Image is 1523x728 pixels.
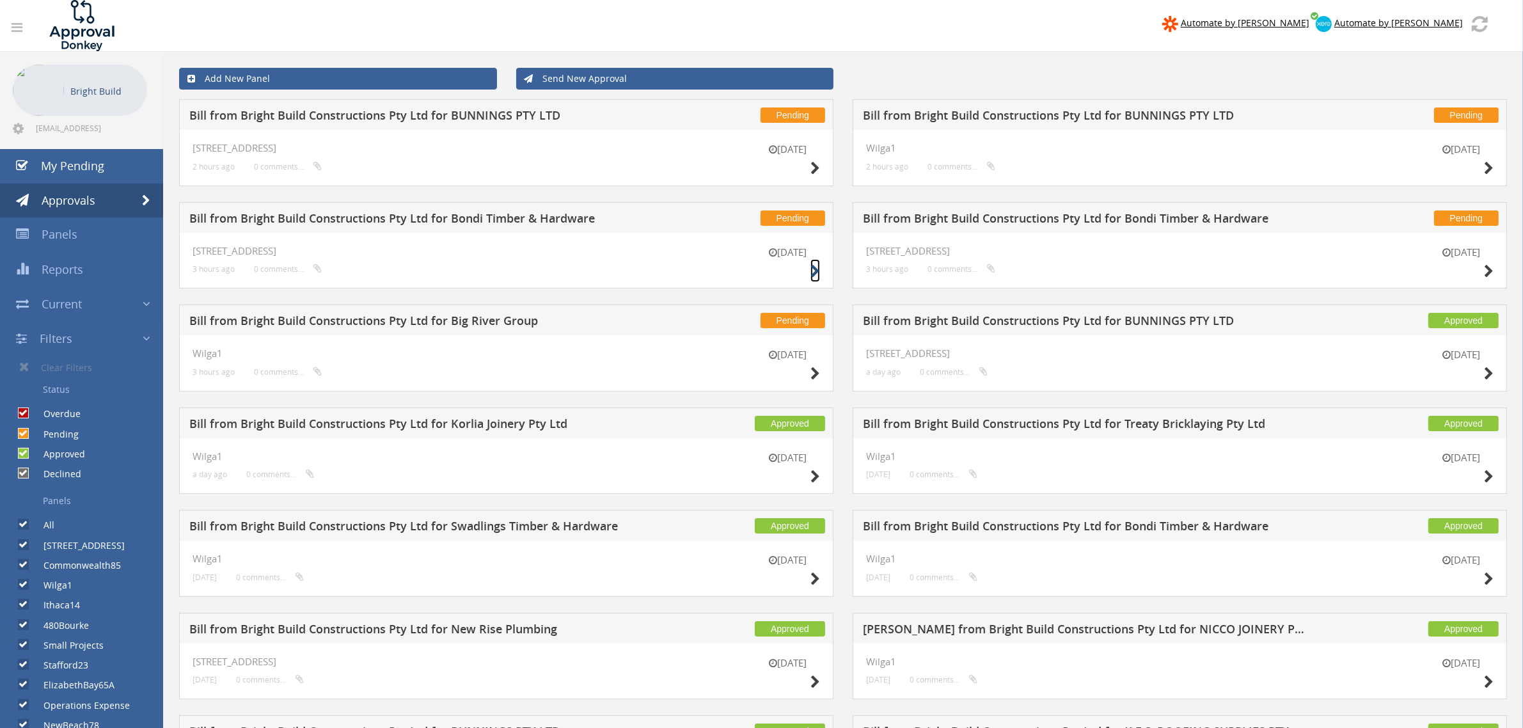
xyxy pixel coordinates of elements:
[866,656,1494,667] h4: Wilga1
[179,68,497,90] a: Add New Panel
[1430,553,1494,567] small: [DATE]
[1472,16,1488,32] img: refresh.png
[189,315,633,331] h5: Bill from Bright Build Constructions Pty Ltd for Big River Group
[1334,17,1463,29] span: Automate by [PERSON_NAME]
[193,553,820,564] h4: Wilga1
[1428,416,1499,431] span: Approved
[866,246,1494,257] h4: [STREET_ADDRESS]
[10,356,163,379] a: Clear Filters
[70,83,141,99] p: Bright Build
[927,264,995,274] small: 0 comments...
[193,143,820,154] h4: [STREET_ADDRESS]
[1428,621,1499,637] span: Approved
[193,451,820,462] h4: Wilga1
[31,519,54,532] label: All
[31,559,121,572] label: Commonwealth85
[193,367,235,377] small: 3 hours ago
[189,418,633,434] h5: Bill from Bright Build Constructions Pty Ltd for Korlia Joinery Pty Ltd
[36,123,145,133] span: [EMAIL_ADDRESS][DOMAIN_NAME]
[761,313,825,328] span: Pending
[31,599,80,612] label: Ithaca14
[236,675,304,684] small: 0 comments...
[40,331,72,346] span: Filters
[1430,143,1494,156] small: [DATE]
[1430,656,1494,670] small: [DATE]
[193,264,235,274] small: 3 hours ago
[755,621,825,637] span: Approved
[41,158,104,173] span: My Pending
[193,675,217,684] small: [DATE]
[1428,313,1499,328] span: Approved
[910,675,977,684] small: 0 comments...
[866,348,1494,359] h4: [STREET_ADDRESS]
[866,143,1494,154] h4: Wilga1
[189,212,633,228] h5: Bill from Bright Build Constructions Pty Ltd for Bondi Timber & Hardware
[516,68,834,90] a: Send New Approval
[866,264,908,274] small: 3 hours ago
[756,143,820,156] small: [DATE]
[42,193,95,208] span: Approvals
[761,107,825,123] span: Pending
[31,619,89,632] label: 480Bourke
[42,226,77,242] span: Panels
[31,679,114,692] label: ElizabethBay65A
[236,573,304,582] small: 0 comments...
[193,246,820,257] h4: [STREET_ADDRESS]
[866,573,890,582] small: [DATE]
[910,573,977,582] small: 0 comments...
[756,246,820,259] small: [DATE]
[31,428,79,441] label: Pending
[193,470,227,479] small: a day ago
[189,520,633,536] h5: Bill from Bright Build Constructions Pty Ltd for Swadlings Timber & Hardware
[193,348,820,359] h4: Wilga1
[31,539,125,552] label: [STREET_ADDRESS]
[863,212,1307,228] h5: Bill from Bright Build Constructions Pty Ltd for Bondi Timber & Hardware
[863,109,1307,125] h5: Bill from Bright Build Constructions Pty Ltd for BUNNINGS PTY LTD
[755,518,825,534] span: Approved
[193,573,217,582] small: [DATE]
[863,315,1307,331] h5: Bill from Bright Build Constructions Pty Ltd for BUNNINGS PTY LTD
[1430,348,1494,361] small: [DATE]
[866,553,1494,564] h4: Wilga1
[756,348,820,361] small: [DATE]
[1316,16,1332,32] img: xero-logo.png
[1434,107,1499,123] span: Pending
[927,162,995,171] small: 0 comments...
[254,162,322,171] small: 0 comments...
[31,579,72,592] label: Wilga1
[31,659,88,672] label: Stafford23
[866,162,908,171] small: 2 hours ago
[866,367,901,377] small: a day ago
[920,367,988,377] small: 0 comments...
[755,416,825,431] span: Approved
[10,490,163,512] a: Panels
[756,553,820,567] small: [DATE]
[761,210,825,226] span: Pending
[910,470,977,479] small: 0 comments...
[756,656,820,670] small: [DATE]
[42,296,82,312] span: Current
[863,418,1307,434] h5: Bill from Bright Build Constructions Pty Ltd for Treaty Bricklaying Pty Ltd
[863,520,1307,536] h5: Bill from Bright Build Constructions Pty Ltd for Bondi Timber & Hardware
[31,699,130,712] label: Operations Expense
[756,451,820,464] small: [DATE]
[189,109,633,125] h5: Bill from Bright Build Constructions Pty Ltd for BUNNINGS PTY LTD
[1428,518,1499,534] span: Approved
[246,470,314,479] small: 0 comments...
[1181,17,1309,29] span: Automate by [PERSON_NAME]
[254,264,322,274] small: 0 comments...
[1434,210,1499,226] span: Pending
[1162,16,1178,32] img: zapier-logomark.png
[31,639,104,652] label: Small Projects
[1430,451,1494,464] small: [DATE]
[1430,246,1494,259] small: [DATE]
[866,451,1494,462] h4: Wilga1
[31,448,85,461] label: Approved
[31,408,81,420] label: Overdue
[10,379,163,400] a: Status
[189,623,633,639] h5: Bill from Bright Build Constructions Pty Ltd for New Rise Plumbing
[254,367,322,377] small: 0 comments...
[193,162,235,171] small: 2 hours ago
[193,656,820,667] h4: [STREET_ADDRESS]
[863,623,1307,639] h5: [PERSON_NAME] from Bright Build Constructions Pty Ltd for NICCO JOINERY PTY. LIMITED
